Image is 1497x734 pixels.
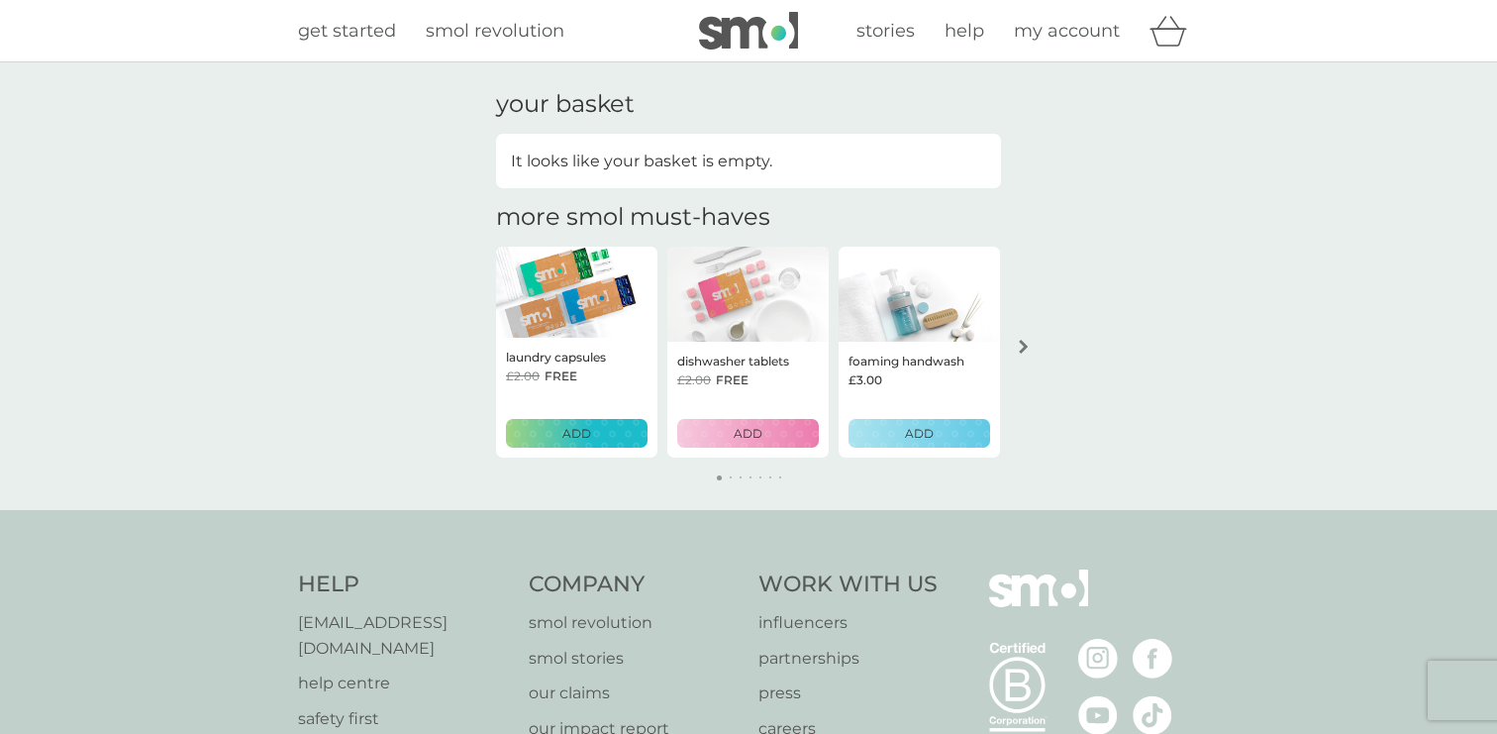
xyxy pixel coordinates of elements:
[856,20,915,42] span: stories
[734,424,762,443] p: ADD
[298,671,509,696] a: help centre
[506,367,540,385] span: £2.00
[848,370,882,389] span: £3.00
[716,370,748,389] span: FREE
[758,681,938,706] a: press
[989,570,1088,637] img: smol
[529,681,740,706] a: our claims
[848,352,964,370] p: foaming handwash
[562,424,591,443] p: ADD
[426,17,564,46] a: smol revolution
[298,706,509,732] a: safety first
[848,419,990,448] button: ADD
[496,90,635,119] h3: your basket
[298,570,509,600] h4: Help
[945,17,984,46] a: help
[905,424,934,443] p: ADD
[1133,639,1172,679] img: visit the smol Facebook page
[945,20,984,42] span: help
[758,610,938,636] a: influencers
[529,646,740,672] a: smol stories
[529,570,740,600] h4: Company
[506,348,606,367] p: laundry capsules
[545,367,577,385] span: FREE
[426,20,564,42] span: smol revolution
[1078,639,1118,679] img: visit the smol Instagram page
[298,17,396,46] a: get started
[677,352,789,370] p: dishwasher tablets
[677,419,819,448] button: ADD
[529,610,740,636] a: smol revolution
[1014,20,1120,42] span: my account
[298,610,509,661] a: [EMAIL_ADDRESS][DOMAIN_NAME]
[1149,11,1199,51] div: basket
[496,203,770,232] h2: more smol must-haves
[856,17,915,46] a: stories
[1014,17,1120,46] a: my account
[677,370,711,389] span: £2.00
[699,12,798,50] img: smol
[511,149,772,174] p: It looks like your basket is empty.
[506,419,648,448] button: ADD
[758,646,938,672] a: partnerships
[298,20,396,42] span: get started
[758,570,938,600] h4: Work With Us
